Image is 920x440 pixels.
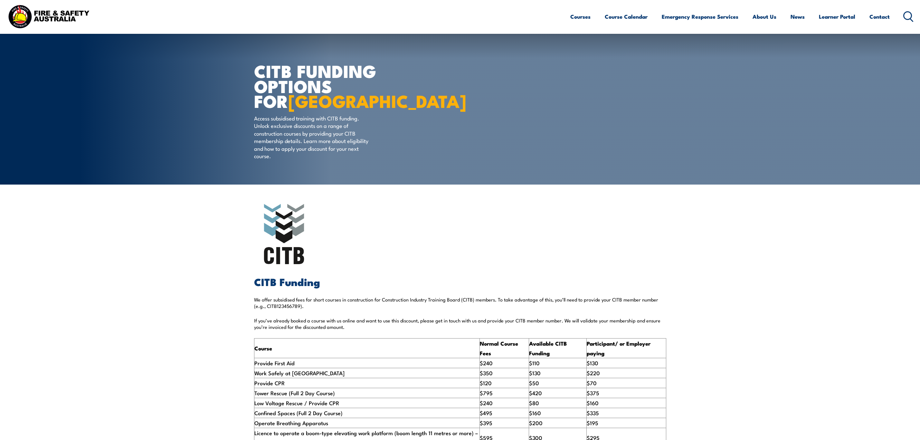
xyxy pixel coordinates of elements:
[529,358,586,368] td: $110
[480,418,529,428] td: $395
[586,398,666,408] td: $160
[254,277,666,286] h2: CITB Funding
[586,339,666,358] th: Participant/ or Employer paying
[254,378,480,388] td: Provide CPR
[529,368,586,378] td: $130
[529,408,586,418] td: $160
[480,388,529,398] td: $795
[570,8,591,25] a: Courses
[480,398,529,408] td: $240
[586,368,666,378] td: $220
[254,339,480,358] th: Course
[529,339,586,358] th: Available CITB Funding
[254,388,480,398] td: Tower Rescue (Full 2 Day Course)
[586,378,666,388] td: $70
[819,8,855,25] a: Learner Portal
[586,388,666,398] td: $375
[869,8,890,25] a: Contact
[605,8,648,25] a: Course Calendar
[529,398,586,408] td: $80
[480,339,529,358] th: Normal Course Fees
[791,8,805,25] a: News
[753,8,776,25] a: About Us
[480,368,529,378] td: $350
[586,358,666,368] td: $130
[254,317,666,330] p: If you’ve already booked a course with us online and want to use this discount, please get in tou...
[586,408,666,418] td: $335
[529,388,586,398] td: $420
[254,296,666,309] p: We offer subsidised fees for short courses in construction for Construction Industry Training Boa...
[254,408,480,418] td: Confined Spaces (Full 2 Day Course)
[662,8,738,25] a: Emergency Response Services
[254,114,372,159] p: Access subsidised training with CITB funding. Unlock exclusive discounts on a range of constructi...
[586,418,666,428] td: $195
[480,378,529,388] td: $120
[288,87,466,114] strong: [GEOGRAPHIC_DATA]
[529,378,586,388] td: $50
[254,358,480,368] td: Provide First Aid
[529,418,586,428] td: $200
[254,368,480,378] td: Work Safely at [GEOGRAPHIC_DATA]
[254,63,413,108] h1: CITB Funding Options for
[480,358,529,368] td: $240
[254,398,480,408] td: Low Voltage Rescue / Provide CPR
[254,418,480,428] td: Operate Breathing Apparatus
[480,408,529,418] td: $495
